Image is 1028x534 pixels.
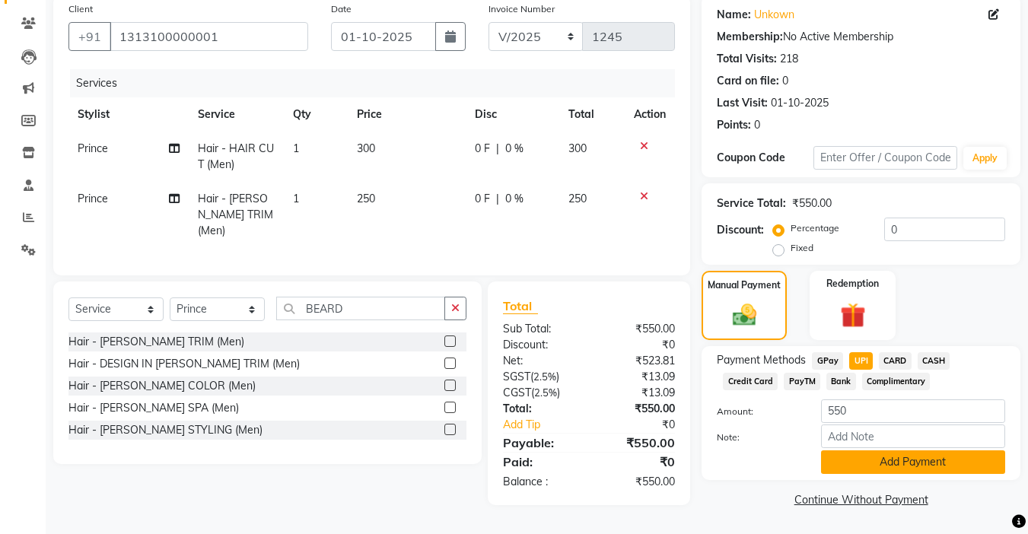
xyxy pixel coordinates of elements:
label: Percentage [791,221,839,235]
span: 300 [568,141,587,155]
div: Paid: [492,453,589,471]
div: ₹0 [589,337,686,353]
div: ₹550.00 [589,434,686,452]
span: Complimentary [862,373,931,390]
div: ₹550.00 [589,474,686,490]
span: 0 % [505,191,524,207]
span: SGST [503,370,530,383]
span: 2.5% [533,370,556,383]
div: Membership: [717,29,783,45]
span: | [496,141,499,157]
span: Payment Methods [717,352,806,368]
div: Payable: [492,434,589,452]
div: Services [70,69,686,97]
label: Note: [705,431,809,444]
span: CASH [918,352,950,370]
span: UPI [849,352,873,370]
div: 0 [754,117,760,133]
div: ₹550.00 [792,195,832,211]
a: Unkown [754,7,794,23]
div: Sub Total: [492,321,589,337]
span: 0 % [505,141,524,157]
div: Discount: [717,222,764,238]
div: Total Visits: [717,51,777,67]
span: 300 [357,141,375,155]
span: 1 [293,141,299,155]
button: Add Payment [821,450,1005,474]
div: 0 [782,73,788,89]
div: ( ) [492,369,589,385]
span: PayTM [784,373,820,390]
span: 250 [568,192,587,205]
input: Amount [821,399,1005,423]
div: ₹0 [589,453,686,471]
label: Client [68,2,93,16]
label: Redemption [826,277,879,291]
a: Continue Without Payment [705,492,1017,508]
button: Apply [963,147,1007,170]
a: Add Tip [492,417,605,433]
span: CARD [879,352,912,370]
div: Hair - [PERSON_NAME] TRIM (Men) [68,334,244,350]
div: ₹523.81 [589,353,686,369]
div: ₹550.00 [589,321,686,337]
span: CGST [503,386,531,399]
input: Search by Name/Mobile/Email/Code [110,22,308,51]
span: 1 [293,192,299,205]
label: Amount: [705,405,809,418]
span: 2.5% [534,386,557,399]
span: Prince [78,141,108,155]
div: Balance : [492,474,589,490]
span: Bank [826,373,856,390]
span: Credit Card [723,373,778,390]
label: Invoice Number [489,2,555,16]
div: ₹13.09 [589,385,686,401]
th: Total [559,97,625,132]
span: 250 [357,192,375,205]
span: 0 F [475,141,490,157]
div: Last Visit: [717,95,768,111]
label: Date [331,2,352,16]
div: ( ) [492,385,589,401]
input: Add Note [821,424,1005,448]
span: Hair - HAIR CUT (Men) [198,141,274,171]
label: Fixed [791,241,813,255]
div: Hair - [PERSON_NAME] SPA (Men) [68,400,239,416]
span: GPay [812,352,843,370]
div: Discount: [492,337,589,353]
th: Action [625,97,675,132]
div: Service Total: [717,195,786,211]
div: Hair - DESIGN IN [PERSON_NAME] TRIM (Men) [68,356,300,372]
span: Total [503,298,538,314]
div: Total: [492,401,589,417]
div: No Active Membership [717,29,1005,45]
img: _cash.svg [725,301,764,329]
div: ₹0 [606,417,687,433]
div: 01-10-2025 [771,95,829,111]
button: +91 [68,22,111,51]
span: Hair - [PERSON_NAME] TRIM (Men) [198,192,273,237]
div: Points: [717,117,751,133]
div: ₹550.00 [589,401,686,417]
th: Qty [284,97,348,132]
div: Hair - [PERSON_NAME] STYLING (Men) [68,422,263,438]
div: Hair - [PERSON_NAME] COLOR (Men) [68,378,256,394]
input: Enter Offer / Coupon Code [813,146,957,170]
img: _gift.svg [832,300,874,331]
div: 218 [780,51,798,67]
th: Service [189,97,285,132]
input: Search or Scan [276,297,445,320]
div: Name: [717,7,751,23]
label: Manual Payment [708,278,781,292]
th: Disc [466,97,559,132]
th: Price [348,97,466,132]
div: Net: [492,353,589,369]
th: Stylist [68,97,189,132]
span: | [496,191,499,207]
div: ₹13.09 [589,369,686,385]
div: Card on file: [717,73,779,89]
span: Prince [78,192,108,205]
span: 0 F [475,191,490,207]
div: Coupon Code [717,150,813,166]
